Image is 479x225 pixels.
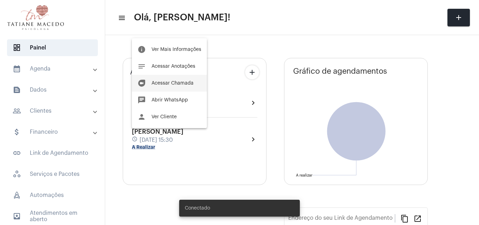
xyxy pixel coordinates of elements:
[137,96,146,104] mat-icon: chat
[151,98,188,102] span: Abrir WhatsApp
[137,113,146,121] mat-icon: person
[137,45,146,54] mat-icon: info
[151,47,201,52] span: Ver Mais Informações
[137,79,146,87] mat-icon: duo
[151,81,194,86] span: Acessar Chamada
[137,62,146,71] mat-icon: notes
[151,114,177,119] span: Ver Cliente
[151,64,195,69] span: Acessar Anotações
